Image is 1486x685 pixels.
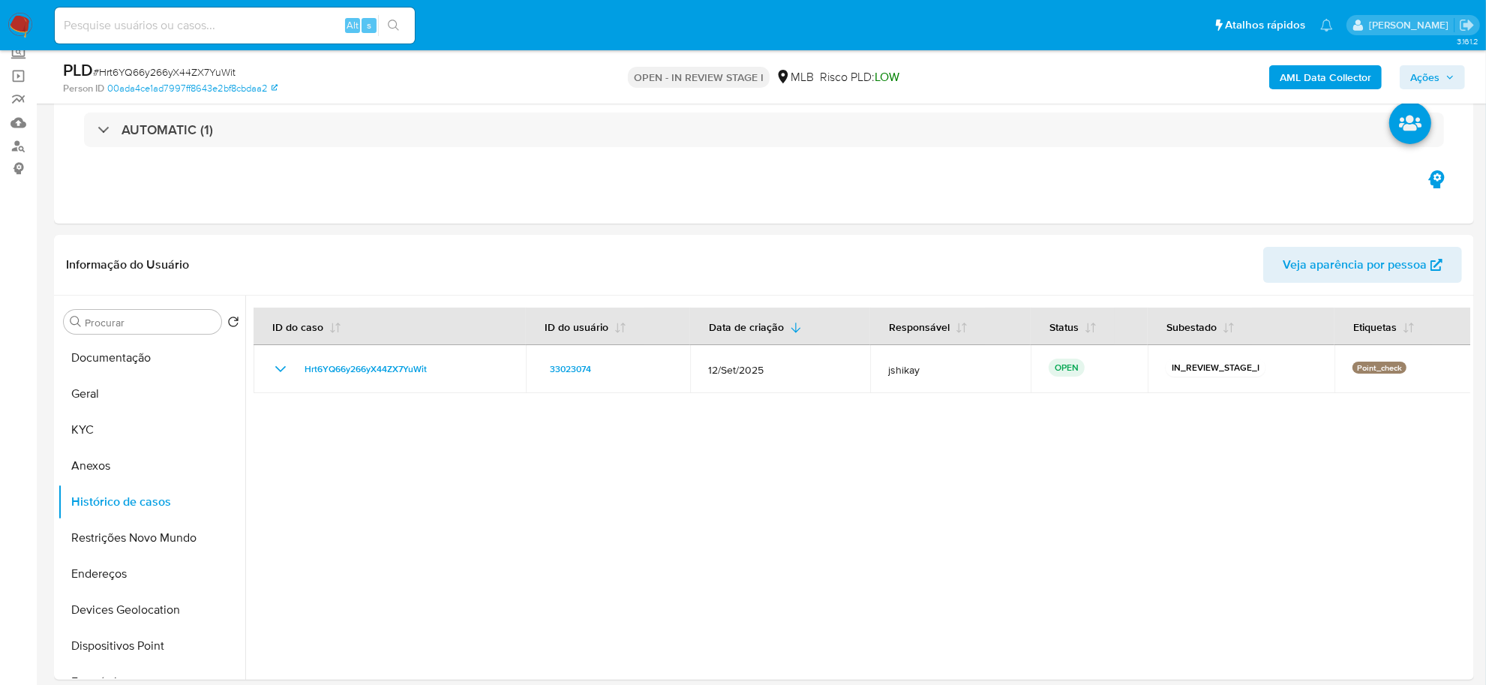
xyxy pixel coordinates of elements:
[1459,17,1475,33] a: Sair
[378,15,409,36] button: search-icon
[875,68,899,86] span: LOW
[58,628,245,664] button: Dispositivos Point
[820,69,899,86] span: Risco PLD:
[58,340,245,376] button: Documentação
[70,316,82,328] button: Procurar
[1320,19,1333,32] a: Notificações
[55,16,415,35] input: Pesquise usuários ou casos...
[367,18,371,32] span: s
[84,113,1444,147] div: AUTOMATIC (1)
[63,82,104,95] b: Person ID
[58,448,245,484] button: Anexos
[58,520,245,556] button: Restrições Novo Mundo
[63,58,93,82] b: PLD
[1369,18,1454,32] p: jonathan.shikay@mercadolivre.com
[776,69,814,86] div: MLB
[58,412,245,448] button: KYC
[1225,17,1305,33] span: Atalhos rápidos
[1283,247,1427,283] span: Veja aparência por pessoa
[58,556,245,592] button: Endereços
[1400,65,1465,89] button: Ações
[1263,247,1462,283] button: Veja aparência por pessoa
[93,65,236,80] span: # Hrt6YQ66y266yX44ZX7YuWit
[1410,65,1439,89] span: Ações
[227,316,239,332] button: Retornar ao pedido padrão
[58,376,245,412] button: Geral
[1269,65,1382,89] button: AML Data Collector
[58,484,245,520] button: Histórico de casos
[85,316,215,329] input: Procurar
[347,18,359,32] span: Alt
[107,82,278,95] a: 00ada4ce1ad7997ff8643e2bf8cbdaa2
[1457,35,1478,47] span: 3.161.2
[66,257,189,272] h1: Informação do Usuário
[58,592,245,628] button: Devices Geolocation
[122,122,213,138] h3: AUTOMATIC (1)
[628,67,770,88] p: OPEN - IN REVIEW STAGE I
[1280,65,1371,89] b: AML Data Collector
